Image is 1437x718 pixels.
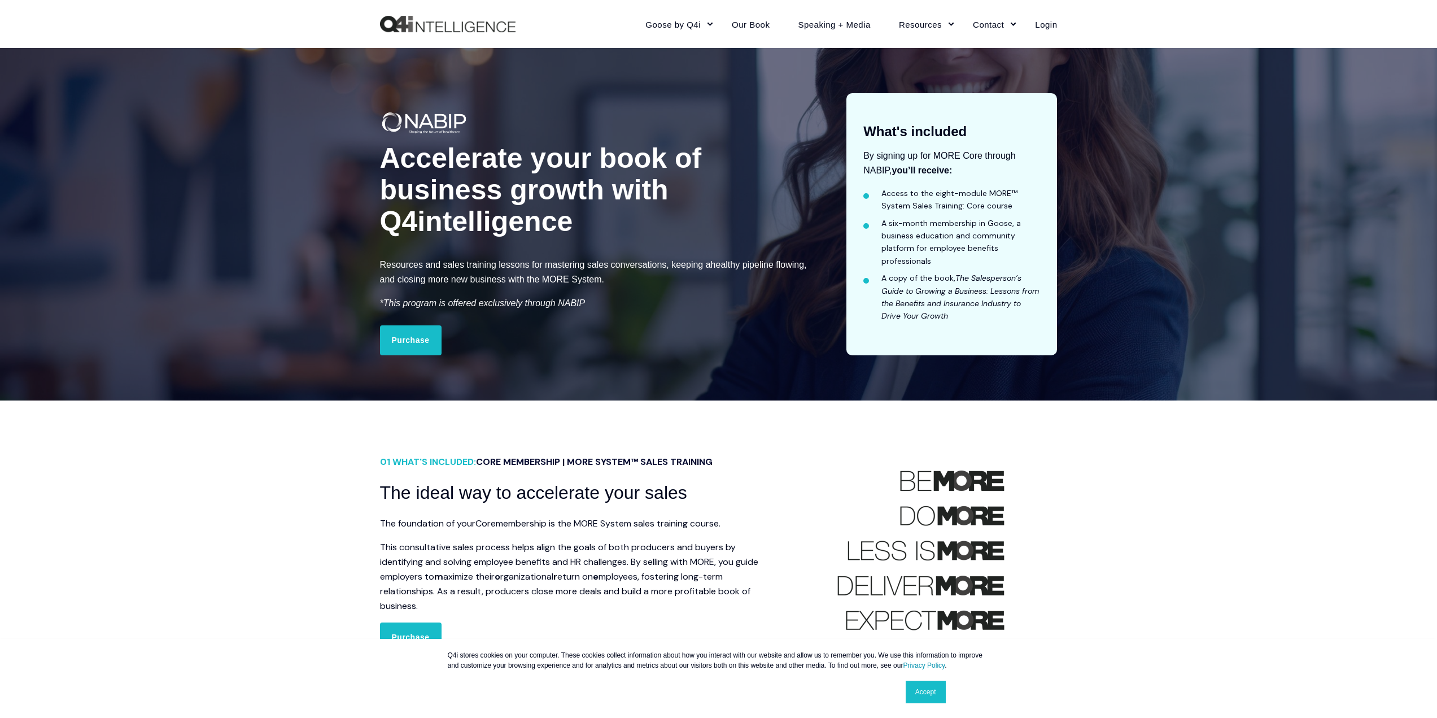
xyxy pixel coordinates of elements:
[881,187,1040,212] li: Access to the eight-module MORE™ System Sales Training: Core course
[380,540,768,613] p: This consultative sales process helps align the goals of both producers and buyers by identifying...
[553,571,557,582] strong: r
[380,516,768,531] p: The foundation of your membership is the MORE System sales training course.
[475,517,496,529] span: Core
[380,325,442,355] a: Purchase
[380,298,586,308] em: *This program is offered exclusively through NABIP
[892,166,953,175] strong: you’ll receive:
[836,464,1006,633] img: Untitled design (7)-Dec-10-2024-10-47-36-1834-AM
[593,571,599,582] strong: e
[380,16,516,33] a: Back to Home
[380,456,713,468] strong: 01 WHAT'S INCLUDED:
[434,571,443,582] strong: m
[863,126,967,137] div: What's included
[863,149,1040,178] p: By signing up for MORE Core through NABIP,
[881,273,1039,321] em: The Salesperson’s Guide to Growing a Business: Lessons from the Benefits and Insurance Industry t...
[448,650,990,671] p: Q4i stores cookies on your computer. These cookies collect information about how you interact wit...
[903,662,945,669] a: Privacy Policy
[380,142,824,237] div: Accelerate your book of business growth with Q4intelligence
[881,217,1040,268] li: A six-month membership in Goose, a business education and community platform for employee benefit...
[380,16,516,33] img: Q4intelligence, LLC logo
[380,110,469,137] img: NABIP_Logos_Logo 1_White-1
[476,456,713,468] span: CORE MEMBERSHIP | MORE SYSTEM™ SALES TRAINING
[380,623,442,652] a: Purchase
[906,681,946,703] a: Accept
[380,258,824,287] p: Resources and sales training lessons for mastering sales conversations, keeping a
[380,478,768,507] h3: The ideal way to accelerate your sales
[495,571,500,582] strong: o
[881,272,1040,323] li: A copy of the book,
